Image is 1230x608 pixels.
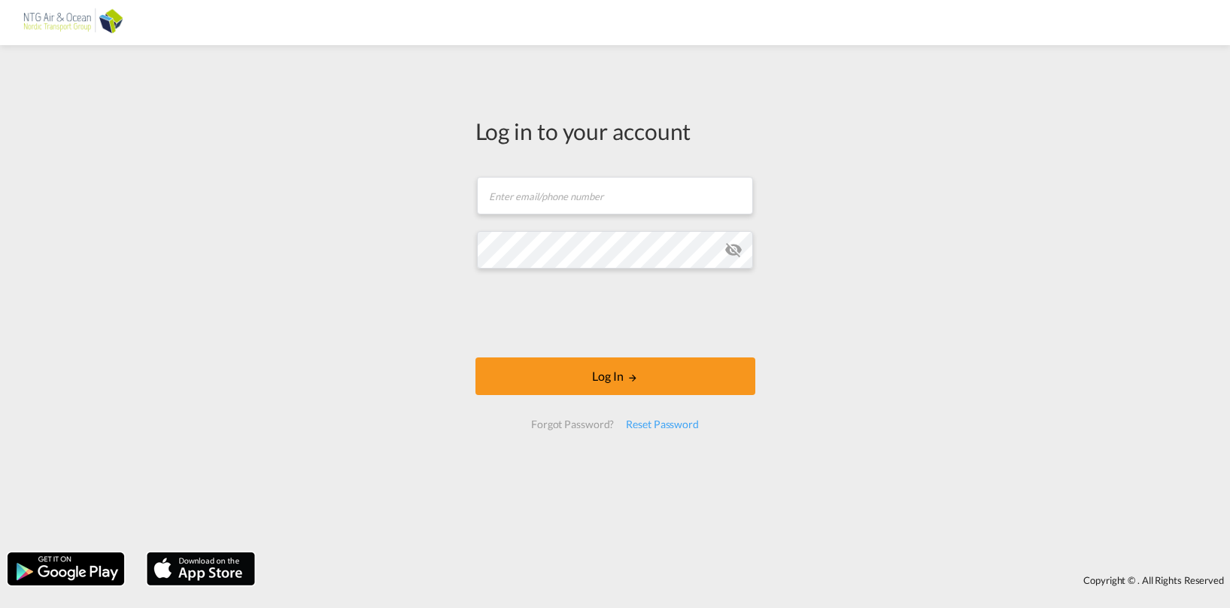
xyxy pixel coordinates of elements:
input: Enter email/phone number [477,177,753,214]
img: af31b1c0b01f11ecbc353f8e72265e29.png [23,6,124,40]
div: Forgot Password? [525,411,620,438]
img: google.png [6,551,126,587]
div: Reset Password [620,411,705,438]
img: apple.png [145,551,257,587]
div: Log in to your account [475,115,755,147]
button: LOGIN [475,357,755,395]
md-icon: icon-eye-off [724,241,743,259]
iframe: reCAPTCHA [501,284,730,342]
div: Copyright © . All Rights Reserved [263,567,1230,593]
